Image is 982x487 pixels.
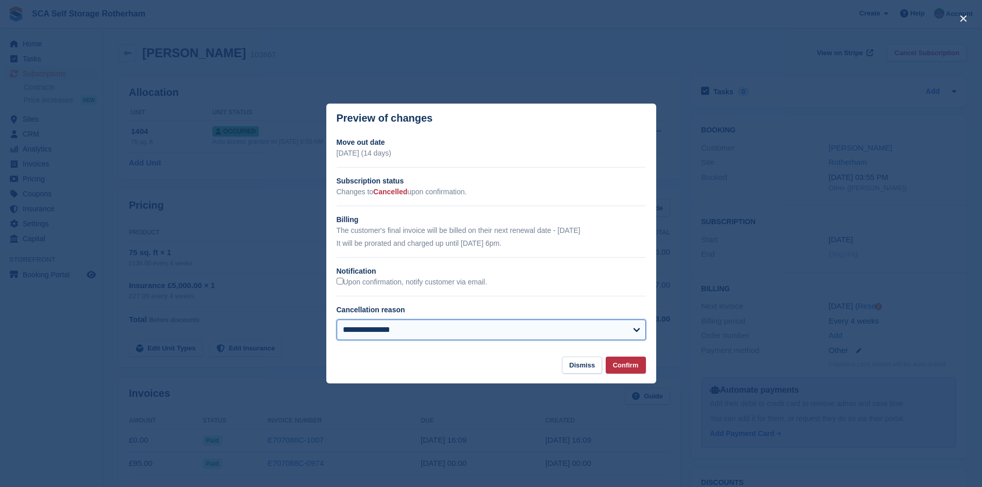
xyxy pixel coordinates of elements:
[337,187,646,197] p: Changes to upon confirmation.
[337,278,487,287] label: Upon confirmation, notify customer via email.
[337,306,405,314] label: Cancellation reason
[373,188,407,196] span: Cancelled
[562,357,602,374] button: Dismiss
[337,225,646,236] p: The customer's final invoice will be billed on their next renewal date - [DATE]
[606,357,646,374] button: Confirm
[337,238,646,249] p: It will be prorated and charged up until [DATE] 6pm.
[337,278,343,284] input: Upon confirmation, notify customer via email.
[337,137,646,148] h2: Move out date
[337,176,646,187] h2: Subscription status
[337,148,646,159] p: [DATE] (14 days)
[337,214,646,225] h2: Billing
[337,112,433,124] p: Preview of changes
[955,10,972,27] button: close
[337,266,646,277] h2: Notification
